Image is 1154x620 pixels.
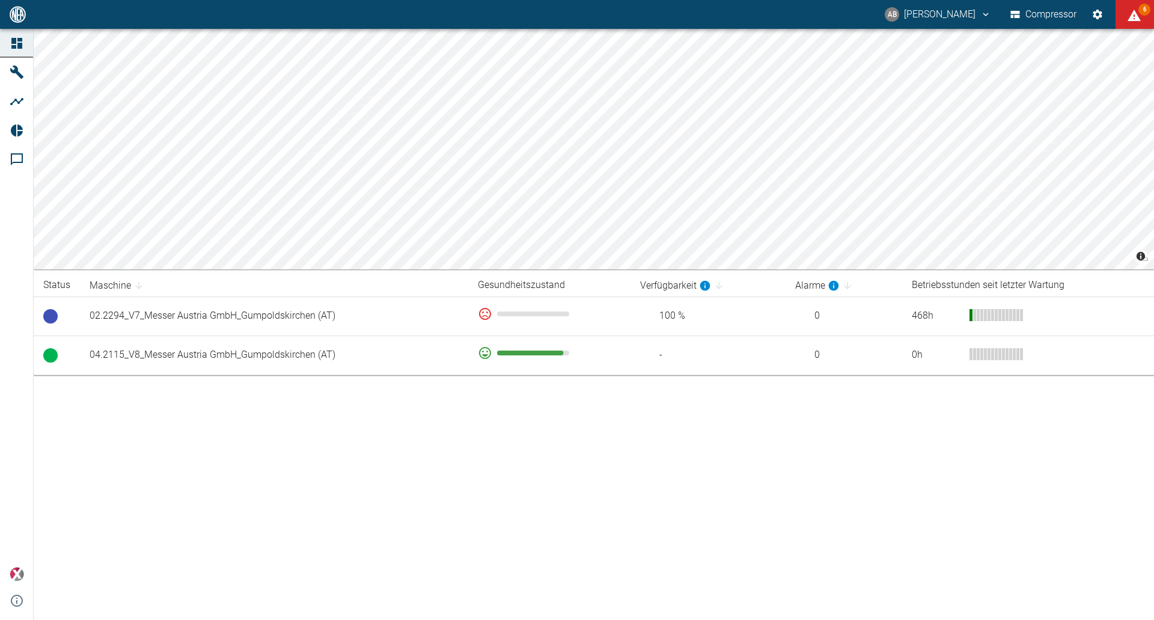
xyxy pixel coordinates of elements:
[640,278,711,293] div: berechnet für die letzten 7 Tage
[1138,4,1150,16] span: 6
[80,336,468,375] td: 04.2115_V8_Messer Austria GmbH_Gumpoldskirchen (AT)
[80,296,468,336] td: 02.2294_V7_Messer Austria GmbH_Gumpoldskirchen (AT)
[795,348,893,362] span: 0
[640,309,776,323] span: 100 %
[43,348,58,363] span: Betrieb
[43,309,58,324] span: Betriebsbereit
[912,348,960,362] div: 0 h
[640,348,776,362] span: -
[795,309,893,323] span: 0
[478,307,621,321] div: 0 %
[478,346,621,360] div: 92 %
[10,567,24,582] img: Xplore Logo
[883,4,993,25] button: andreas.brandstetter@messergroup.com
[1087,4,1108,25] button: Einstellungen
[34,274,80,296] th: Status
[1008,4,1079,25] button: Compressor
[34,29,1154,269] canvas: Map
[912,309,960,323] div: 468 h
[885,7,899,22] div: AB
[90,278,147,293] span: Maschine
[8,6,27,22] img: logo
[468,274,630,296] th: Gesundheitszustand
[795,278,840,293] div: berechnet für die letzten 7 Tage
[902,274,1154,296] th: Betriebsstunden seit letzter Wartung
